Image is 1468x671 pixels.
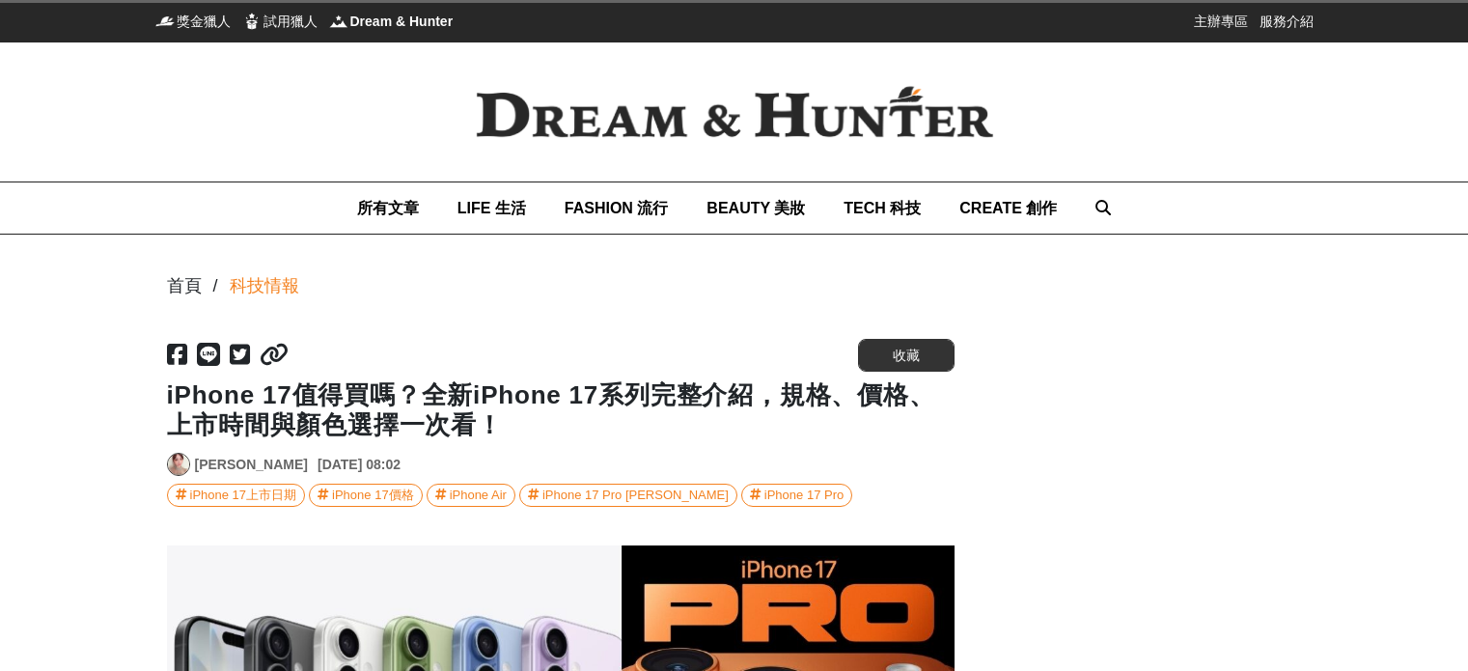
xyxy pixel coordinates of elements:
[263,12,318,31] span: 試用獵人
[445,55,1024,169] img: Dream & Hunter
[242,12,318,31] a: 試用獵人試用獵人
[155,12,231,31] a: 獎金獵人獎金獵人
[230,273,299,299] a: 科技情報
[167,273,202,299] div: 首頁
[858,339,955,372] button: 收藏
[741,484,852,507] a: iPhone 17 Pro
[959,200,1057,216] span: CREATE 創作
[457,200,526,216] span: LIFE 生活
[844,200,921,216] span: TECH 科技
[357,182,419,234] a: 所有文章
[457,182,526,234] a: LIFE 生活
[706,200,805,216] span: BEAUTY 美妝
[332,485,414,506] div: iPhone 17價格
[450,485,507,506] div: iPhone Air
[309,484,423,507] a: iPhone 17價格
[706,182,805,234] a: BEAUTY 美妝
[959,182,1057,234] a: CREATE 創作
[155,12,175,31] img: 獎金獵人
[167,453,190,476] a: Avatar
[195,455,308,475] a: [PERSON_NAME]
[168,454,189,475] img: Avatar
[565,182,669,234] a: FASHION 流行
[242,12,262,31] img: 試用獵人
[844,182,921,234] a: TECH 科技
[329,12,454,31] a: Dream & HunterDream & Hunter
[427,484,515,507] a: iPhone Air
[565,200,669,216] span: FASHION 流行
[177,12,231,31] span: 獎金獵人
[213,273,218,299] div: /
[350,12,454,31] span: Dream & Hunter
[1194,12,1248,31] a: 主辦專區
[1260,12,1314,31] a: 服務介紹
[329,12,348,31] img: Dream & Hunter
[318,455,401,475] div: [DATE] 08:02
[167,484,306,507] a: iPhone 17上市日期
[764,485,844,506] div: iPhone 17 Pro
[519,484,737,507] a: iPhone 17 Pro [PERSON_NAME]
[167,380,955,440] h1: iPhone 17值得買嗎？全新iPhone 17系列完整介紹，規格、價格、上市時間與顏色選擇一次看！
[190,485,297,506] div: iPhone 17上市日期
[542,485,729,506] div: iPhone 17 Pro [PERSON_NAME]
[357,200,419,216] span: 所有文章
